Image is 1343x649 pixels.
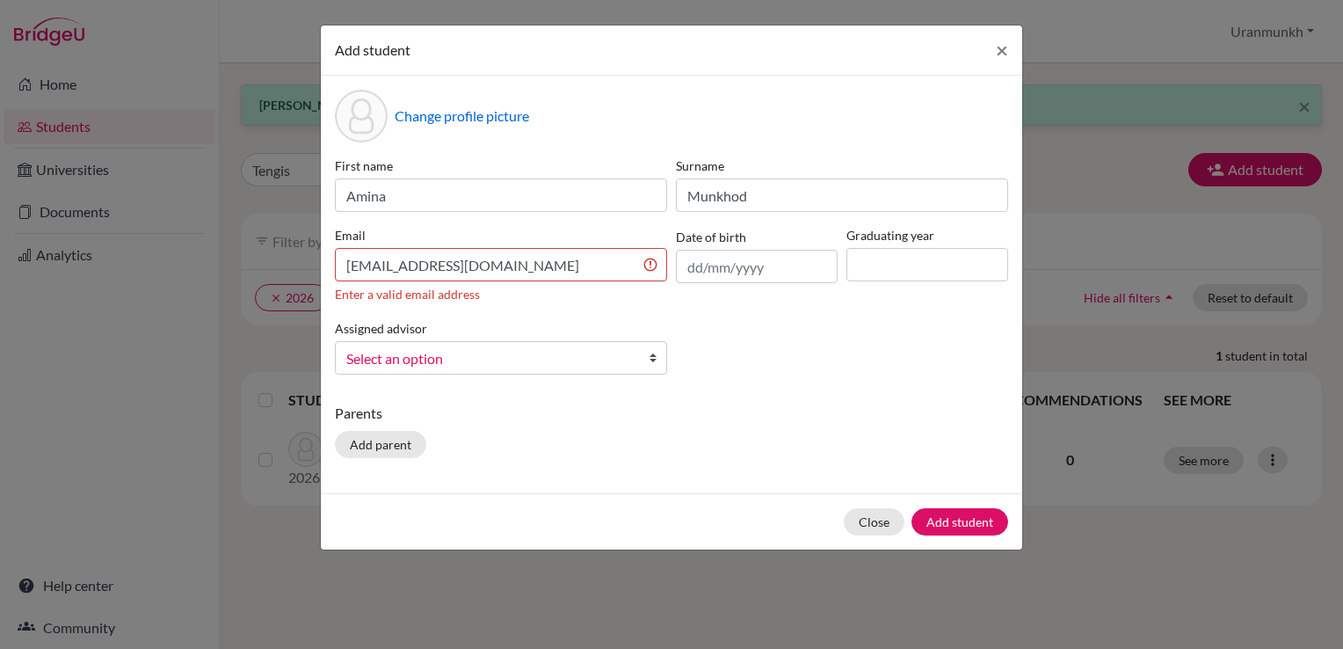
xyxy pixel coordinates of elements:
div: Profile picture [335,90,388,142]
span: Add student [335,41,410,58]
button: Add student [911,508,1008,536]
label: Date of birth [676,228,746,246]
input: dd/mm/yyyy [676,250,838,283]
button: Close [982,26,1022,75]
label: Surname [676,157,1008,175]
button: Close [844,508,904,536]
label: Graduating year [846,226,1008,244]
label: First name [335,157,667,175]
label: Assigned advisor [335,319,427,338]
label: Email [335,226,667,244]
span: Select an option [346,347,633,370]
span: × [996,37,1008,62]
div: Enter a valid email address [335,285,667,303]
p: Parents [335,403,1008,424]
button: Add parent [335,431,426,458]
